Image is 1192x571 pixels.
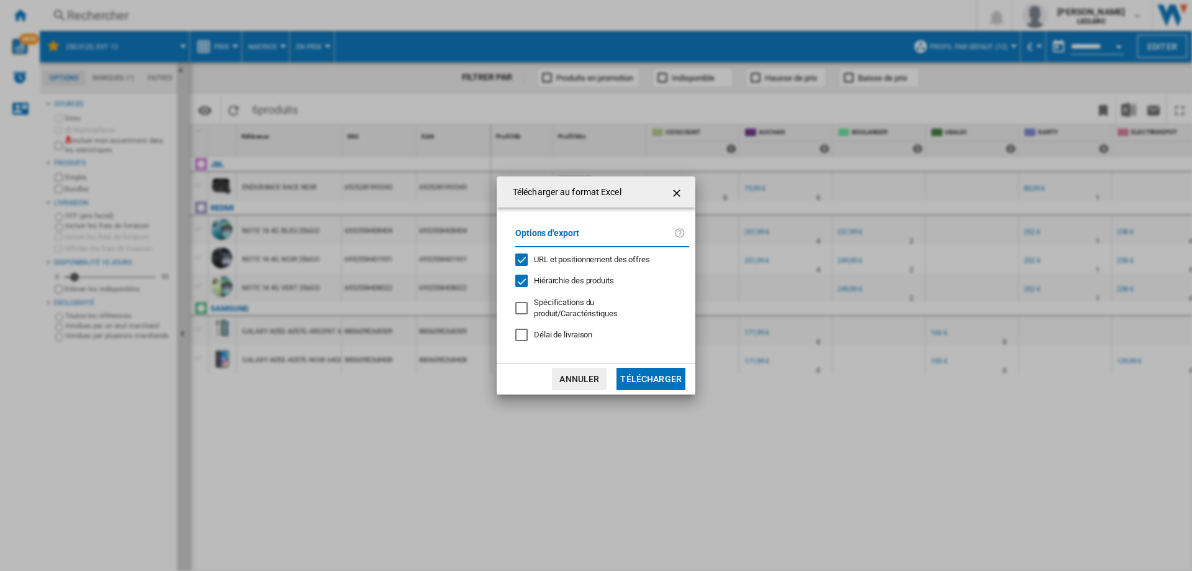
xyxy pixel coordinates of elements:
[515,329,689,341] md-checkbox: Délai de livraison
[515,254,679,265] md-checkbox: URL et positionnement des offres
[534,297,679,319] div: S'applique uniquement à la vision catégorie
[534,330,592,339] span: Délai de livraison
[552,368,607,390] button: Annuler
[666,180,690,204] button: getI18NText('BUTTONS.CLOSE_DIALOG')
[507,186,621,199] h4: Télécharger au format Excel
[670,186,685,201] ng-md-icon: getI18NText('BUTTONS.CLOSE_DIALOG')
[616,368,685,390] button: Télécharger
[515,226,674,249] label: Options d'export
[515,275,679,287] md-checkbox: Hiérarchie des produits
[534,298,618,318] span: Spécifications du produit/Caractéristiques
[534,255,650,264] span: URL et positionnement des offres
[534,276,614,285] span: Hiérarchie des produits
